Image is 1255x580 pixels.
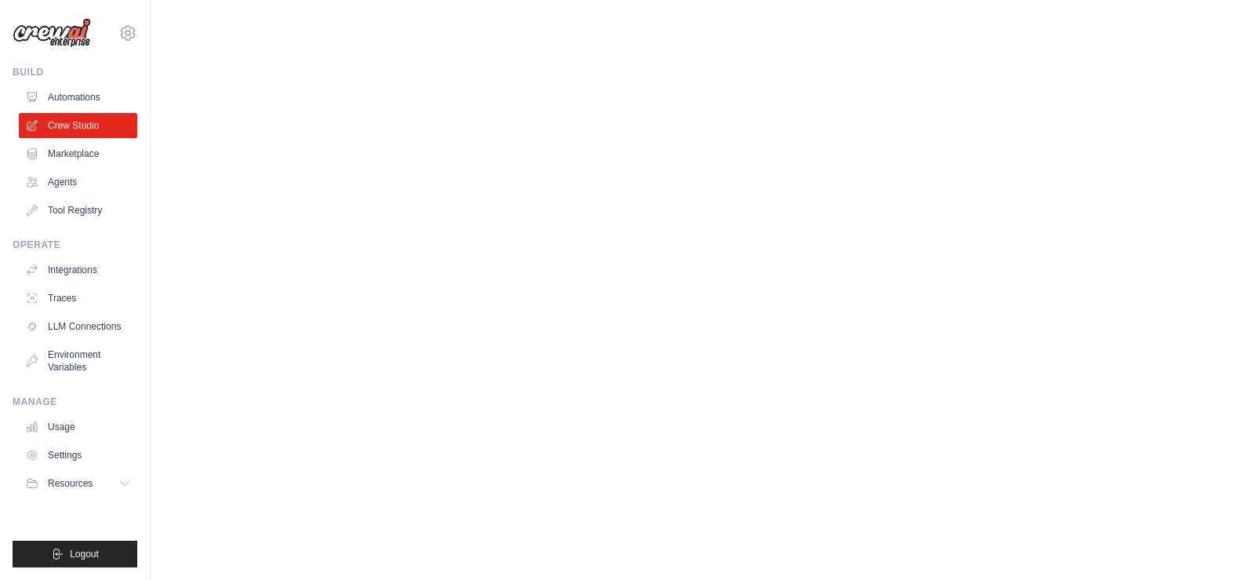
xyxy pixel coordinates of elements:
a: LLM Connections [19,314,137,339]
button: Logout [13,541,137,567]
a: Crew Studio [19,113,137,138]
a: Marketplace [19,141,137,166]
a: Automations [19,85,137,110]
img: Logo [13,18,91,48]
a: Tool Registry [19,198,137,223]
a: Settings [19,443,137,468]
button: Resources [19,471,137,496]
a: Traces [19,286,137,311]
a: Integrations [19,257,137,283]
span: Resources [48,477,93,490]
div: Manage [13,396,137,408]
a: Environment Variables [19,342,137,380]
a: Agents [19,170,137,195]
div: Build [13,66,137,78]
span: Logout [70,548,99,560]
iframe: Chat Widget [1177,505,1255,580]
div: Operate [13,239,137,251]
a: Usage [19,414,137,440]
